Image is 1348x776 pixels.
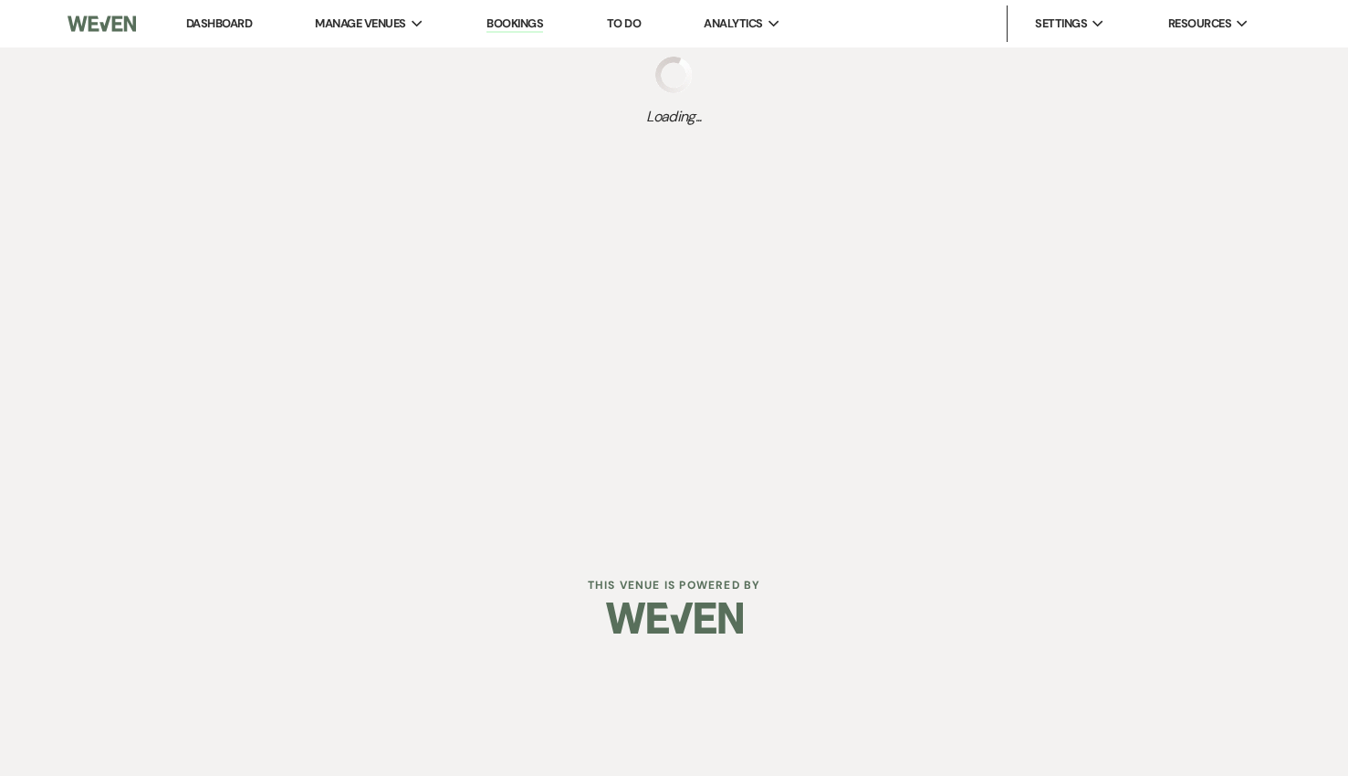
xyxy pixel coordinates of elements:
a: Bookings [486,16,543,33]
img: Weven Logo [606,586,743,650]
span: Resources [1168,15,1231,33]
a: To Do [607,16,641,31]
span: Loading... [646,106,702,128]
img: loading spinner [655,57,692,93]
span: Manage Venues [315,15,405,33]
a: Dashboard [186,16,252,31]
img: Weven Logo [68,5,136,43]
span: Settings [1035,15,1087,33]
span: Analytics [704,15,762,33]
